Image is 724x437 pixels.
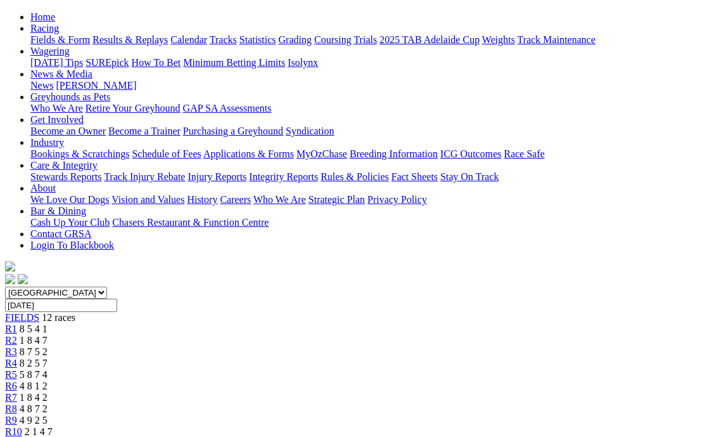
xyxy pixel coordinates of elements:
span: 1 8 4 2 [20,392,48,403]
a: R1 [5,323,17,334]
a: Cash Up Your Club [30,217,110,228]
a: Careers [220,194,251,205]
a: R4 [5,358,17,369]
div: Industry [30,148,719,160]
a: GAP SA Assessments [183,103,272,114]
a: Rules & Policies [321,171,389,182]
span: R5 [5,369,17,380]
a: Results & Replays [92,34,168,45]
div: About [30,194,719,205]
a: Coursing [314,34,352,45]
a: Privacy Policy [367,194,427,205]
a: [PERSON_NAME] [56,80,136,91]
div: Get Involved [30,126,719,137]
a: Purchasing a Greyhound [183,126,283,136]
a: R8 [5,403,17,414]
a: Racing [30,23,59,34]
a: 2025 TAB Adelaide Cup [379,34,479,45]
span: 4 8 7 2 [20,403,48,414]
a: We Love Our Dogs [30,194,109,205]
a: R6 [5,381,17,391]
a: Applications & Forms [203,148,294,159]
span: 1 8 4 7 [20,335,48,346]
a: About [30,183,56,193]
a: Become a Trainer [108,126,181,136]
a: Statistics [239,34,276,45]
a: Weights [482,34,515,45]
div: Racing [30,34,719,46]
a: Get Involved [30,114,84,125]
a: Race Safe [504,148,544,159]
a: Care & Integrity [30,160,98,171]
a: Calendar [170,34,207,45]
a: News & Media [30,68,92,79]
a: Schedule of Fees [132,148,201,159]
span: 4 8 1 2 [20,381,48,391]
a: R9 [5,415,17,426]
div: Greyhounds as Pets [30,103,719,114]
a: Breeding Information [350,148,438,159]
a: R2 [5,335,17,346]
span: 8 5 4 1 [20,323,48,334]
a: Stewards Reports [30,171,101,182]
span: 5 8 7 4 [20,369,48,380]
span: 4 9 2 5 [20,415,48,426]
a: MyOzChase [296,148,347,159]
a: Track Maintenance [518,34,595,45]
img: twitter.svg [18,274,28,284]
a: Syndication [286,126,334,136]
a: News [30,80,53,91]
div: Care & Integrity [30,171,719,183]
span: 8 2 5 7 [20,358,48,369]
a: Stay On Track [440,171,499,182]
a: FIELDS [5,312,39,323]
a: Greyhounds as Pets [30,91,110,102]
a: Who We Are [30,103,83,114]
a: SUREpick [86,57,129,68]
span: 12 races [42,312,75,323]
a: R7 [5,392,17,403]
input: Select date [5,299,117,312]
a: Minimum Betting Limits [183,57,285,68]
a: Who We Are [253,194,306,205]
span: 8 7 5 2 [20,346,48,357]
a: Trials [353,34,377,45]
a: History [187,194,217,205]
a: R3 [5,346,17,357]
a: How To Bet [132,57,181,68]
div: News & Media [30,80,719,91]
a: Wagering [30,46,70,56]
img: logo-grsa-white.png [5,261,15,271]
span: R10 [5,426,22,437]
a: Injury Reports [187,171,246,182]
a: Contact GRSA [30,228,91,239]
a: Fields & Form [30,34,90,45]
a: Home [30,11,55,22]
a: Industry [30,137,64,148]
a: Tracks [210,34,237,45]
a: Isolynx [288,57,318,68]
a: Fact Sheets [391,171,438,182]
a: Bar & Dining [30,205,86,216]
img: facebook.svg [5,274,15,284]
a: Strategic Plan [308,194,365,205]
span: 2 1 4 7 [25,426,53,437]
a: Become an Owner [30,126,106,136]
a: Retire Your Greyhound [86,103,181,114]
div: Bar & Dining [30,217,719,228]
a: ICG Outcomes [440,148,501,159]
div: Wagering [30,57,719,68]
a: Grading [279,34,312,45]
a: Track Injury Rebate [104,171,185,182]
a: Bookings & Scratchings [30,148,129,159]
a: Login To Blackbook [30,240,114,251]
